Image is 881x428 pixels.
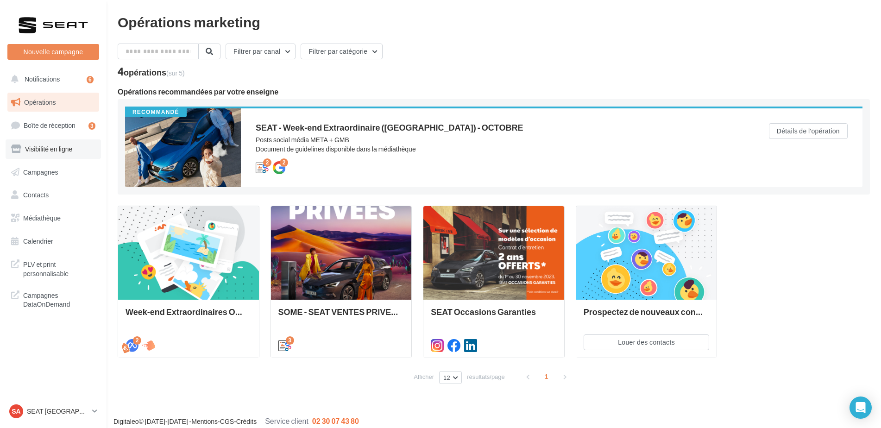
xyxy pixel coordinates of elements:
button: Filtrer par catégorie [301,44,383,59]
a: Crédits [236,417,257,425]
a: Campagnes DataOnDemand [6,285,101,313]
div: opérations [124,68,185,76]
div: Opérations recommandées par votre enseigne [118,88,870,95]
span: résultats/page [467,372,505,381]
div: 4 [118,67,185,77]
div: Opérations marketing [118,15,870,29]
div: SEAT Occasions Garanties [431,307,557,326]
button: Louer des contacts [584,334,710,350]
div: Prospectez de nouveaux contacts [584,307,710,326]
a: Digitaleo [113,417,138,425]
a: Campagnes [6,163,101,182]
span: Boîte de réception [24,121,76,129]
span: Visibilité en ligne [25,145,72,153]
div: SOME - SEAT VENTES PRIVEES [278,307,404,326]
p: SEAT [GEOGRAPHIC_DATA] [27,407,88,416]
div: Recommandé [125,108,187,117]
div: 6 [87,76,94,83]
button: Nouvelle campagne [7,44,99,60]
button: Détails de l'opération [769,123,848,139]
a: Contacts [6,185,101,205]
div: SEAT - Week-end Extraordinaire ([GEOGRAPHIC_DATA]) - OCTOBRE [256,123,732,132]
a: SA SEAT [GEOGRAPHIC_DATA] [7,403,99,420]
span: 12 [443,374,450,381]
span: Calendrier [23,237,53,245]
button: 12 [439,371,462,384]
div: 2 [263,158,271,167]
span: Médiathèque [23,214,61,222]
span: 1 [539,369,554,384]
span: Afficher [414,372,434,381]
span: Opérations [24,98,56,106]
a: CGS [220,417,234,425]
a: PLV et print personnalisable [6,254,101,282]
div: Posts social média META + GMB Document de guidelines disponible dans la médiathèque [256,135,732,154]
button: Filtrer par canal [226,44,296,59]
span: Notifications [25,75,60,83]
div: Open Intercom Messenger [850,397,872,419]
span: SA [12,407,20,416]
a: Boîte de réception3 [6,115,101,135]
div: 2 [280,158,288,167]
span: Service client [265,416,308,425]
div: 2 [133,336,141,345]
div: Week-end Extraordinaires Octobre 2025 [126,307,252,326]
a: Opérations [6,93,101,112]
a: Calendrier [6,232,101,251]
span: © [DATE]-[DATE] - - - [113,417,359,425]
div: 3 [88,122,95,130]
span: (sur 5) [166,69,185,77]
div: 3 [286,336,294,345]
span: Contacts [23,191,49,199]
a: Médiathèque [6,208,101,228]
span: Campagnes [23,168,58,176]
span: Campagnes DataOnDemand [23,289,95,309]
span: PLV et print personnalisable [23,258,95,278]
a: Visibilité en ligne [6,139,101,159]
span: 02 30 07 43 80 [312,416,359,425]
a: Mentions [191,417,218,425]
button: Notifications 6 [6,69,97,89]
